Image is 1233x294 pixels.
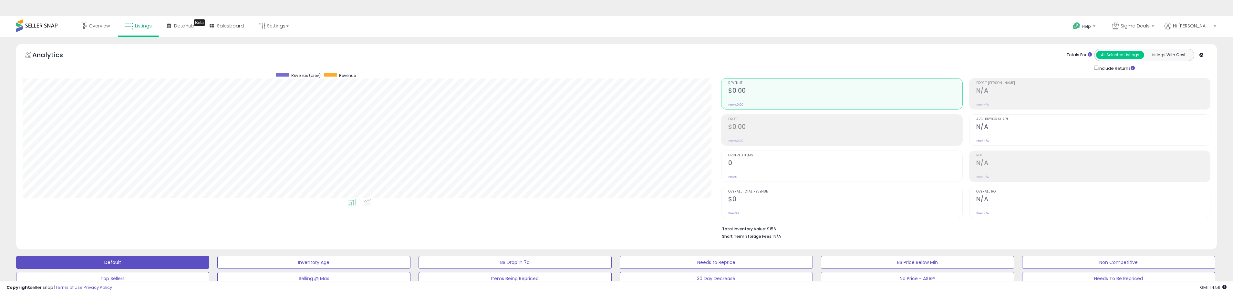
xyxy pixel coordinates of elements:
[135,23,152,29] span: Listings
[976,139,989,143] small: Prev: N/A
[722,226,766,232] b: Total Inventory Value:
[1144,51,1192,59] button: Listings With Cost
[722,234,772,239] b: Short Term Storage Fees:
[976,159,1210,168] h2: N/A
[1096,51,1144,59] button: All Selected Listings
[419,256,612,269] button: BB Drop in 7d
[728,123,962,132] h2: $0.00
[16,272,209,285] button: Top Sellers
[1121,23,1150,29] span: Sigma Deals
[205,16,249,36] a: Salesboard
[728,190,962,194] span: Overall Total Revenue
[728,81,962,85] span: Revenue
[728,118,962,121] span: Profit
[162,16,199,36] a: DataHub
[728,154,962,157] span: Ordered Items
[821,272,1014,285] button: No Price - ASAP!
[620,272,813,285] button: 30 Day Decrease
[976,211,989,215] small: Prev: N/A
[728,211,739,215] small: Prev: $0
[1165,23,1216,37] a: Hi [PERSON_NAME]
[291,73,321,78] span: Revenue (prev)
[728,139,743,143] small: Prev: $0.00
[728,159,962,168] h2: 0
[1022,256,1215,269] button: Non Competitive
[1200,284,1227,290] span: 2025-09-9 14:56 GMT
[722,225,1206,232] li: $156
[217,272,410,285] button: Selling @ Max
[194,19,205,26] div: Tooltip anchor
[976,123,1210,132] h2: N/A
[120,16,157,36] a: Listings
[55,284,83,290] a: Terms of Use
[1089,64,1143,72] div: Include Returns
[6,284,30,290] strong: Copyright
[6,285,112,291] div: seller snap | |
[1067,52,1092,58] div: Totals For
[976,103,989,107] small: Prev: N/A
[84,284,112,290] a: Privacy Policy
[773,233,781,239] span: N/A
[217,23,244,29] span: Salesboard
[1107,16,1159,37] a: Sigma Deals
[728,87,962,96] h2: $0.00
[1082,24,1091,29] span: Help
[976,195,1210,204] h2: N/A
[620,256,813,269] button: Needs to Reprice
[339,73,356,78] span: Revenue
[16,256,209,269] button: Default
[976,154,1210,157] span: ROI
[89,23,110,29] span: Overview
[821,256,1014,269] button: BB Price Below Min
[728,195,962,204] h2: $0
[976,87,1210,96] h2: N/A
[419,272,612,285] button: Items Being Repriced
[728,103,743,107] small: Prev: $0.00
[32,50,76,61] h5: Analytics
[217,256,410,269] button: Inventory Age
[976,175,989,179] small: Prev: N/A
[76,16,115,36] a: Overview
[1072,22,1081,30] i: Get Help
[1022,272,1215,285] button: Needs To Be Repriced
[1068,17,1102,37] a: Help
[254,16,294,36] a: Settings
[728,175,737,179] small: Prev: 0
[976,81,1210,85] span: Profit [PERSON_NAME]
[174,23,194,29] span: DataHub
[976,190,1210,194] span: Overall ROI
[1173,23,1212,29] span: Hi [PERSON_NAME]
[976,118,1210,121] span: Avg. Buybox Share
